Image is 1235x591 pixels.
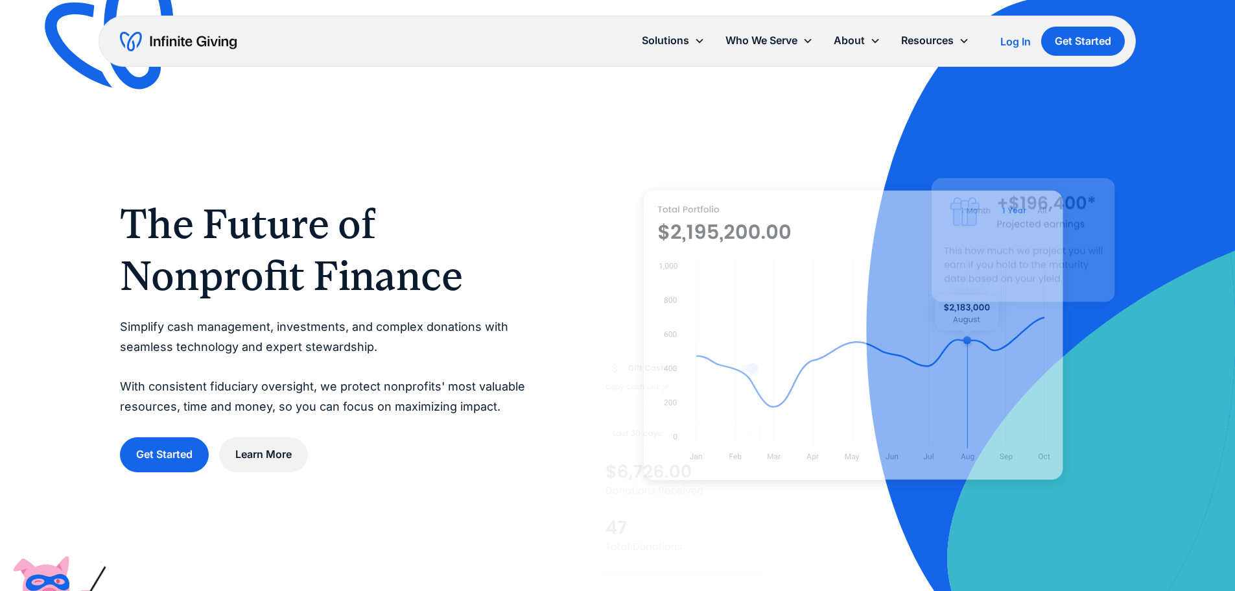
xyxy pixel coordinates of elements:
div: Who We Serve [716,27,824,54]
p: Simplify cash management, investments, and complex donations with seamless technology and expert ... [120,317,539,416]
a: Get Started [120,437,209,472]
img: nonprofit donation platform [644,190,1063,480]
div: Log In [1001,36,1031,47]
div: Solutions [632,27,716,54]
a: Learn More [219,437,308,472]
div: Resources [902,32,954,49]
div: About [834,32,865,49]
div: Who We Serve [726,32,798,49]
div: About [824,27,891,54]
div: Resources [891,27,980,54]
a: Log In [1001,34,1031,49]
a: Get Started [1042,27,1125,56]
a: home [121,31,237,52]
h1: The Future of Nonprofit Finance [120,198,539,302]
div: Solutions [642,32,690,49]
img: donation software for nonprofits [591,339,775,571]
